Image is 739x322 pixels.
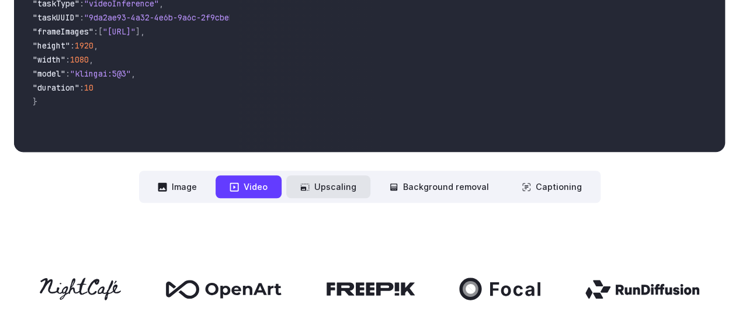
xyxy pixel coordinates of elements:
[508,175,596,198] button: Captioning
[93,40,98,51] span: ,
[93,26,98,37] span: :
[84,82,93,93] span: 10
[33,40,70,51] span: "height"
[89,54,93,65] span: ,
[84,12,262,23] span: "9da2ae93-4a32-4e6b-9a6c-2f9cbeb62301"
[70,54,89,65] span: 1080
[144,175,211,198] button: Image
[98,26,103,37] span: [
[33,12,79,23] span: "taskUUID"
[33,96,37,107] span: }
[140,26,145,37] span: ,
[70,68,131,79] span: "klingai:5@3"
[70,40,75,51] span: :
[33,54,65,65] span: "width"
[33,82,79,93] span: "duration"
[65,54,70,65] span: :
[375,175,503,198] button: Background removal
[131,68,136,79] span: ,
[216,175,282,198] button: Video
[33,26,93,37] span: "frameImages"
[65,68,70,79] span: :
[136,26,140,37] span: ]
[79,82,84,93] span: :
[103,26,136,37] span: "[URL]"
[33,68,65,79] span: "model"
[75,40,93,51] span: 1920
[286,175,370,198] button: Upscaling
[79,12,84,23] span: :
